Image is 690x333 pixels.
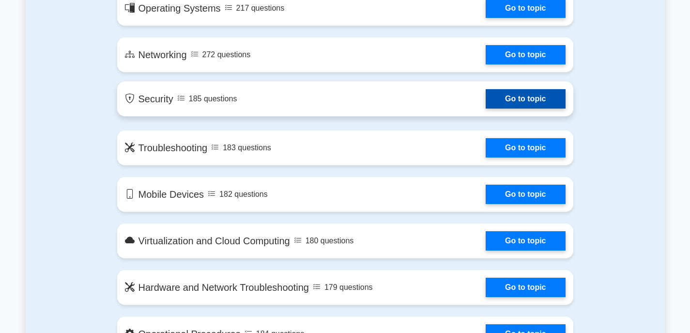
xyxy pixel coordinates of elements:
[486,89,565,109] a: Go to topic
[486,278,565,297] a: Go to topic
[486,185,565,204] a: Go to topic
[486,231,565,251] a: Go to topic
[486,45,565,64] a: Go to topic
[486,138,565,158] a: Go to topic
